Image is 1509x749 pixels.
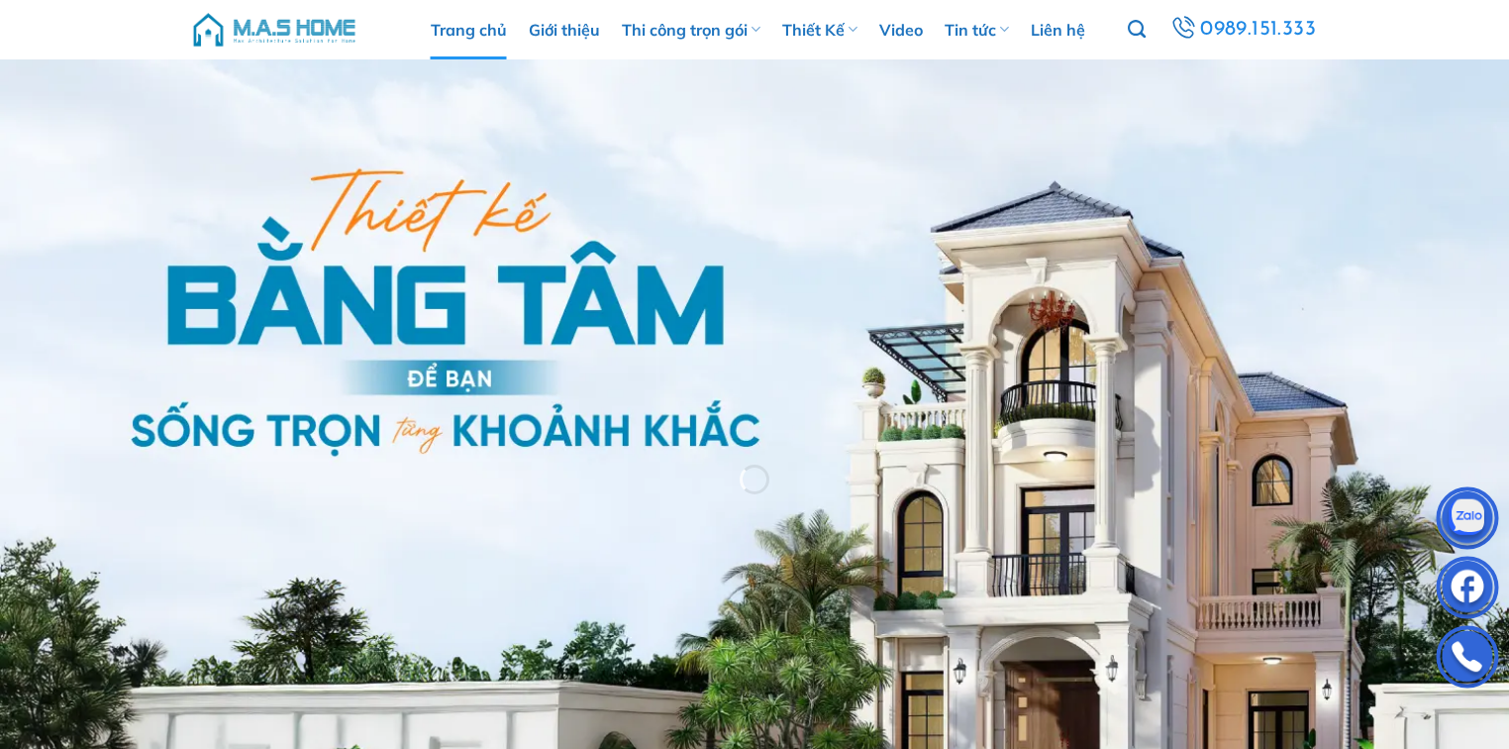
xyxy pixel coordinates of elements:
a: Tìm kiếm [1128,9,1146,51]
img: Facebook [1438,561,1497,620]
span: 0989.151.333 [1198,12,1321,48]
img: Phone [1438,630,1497,690]
img: Zalo [1438,491,1497,551]
a: 0989.151.333 [1162,11,1323,49]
